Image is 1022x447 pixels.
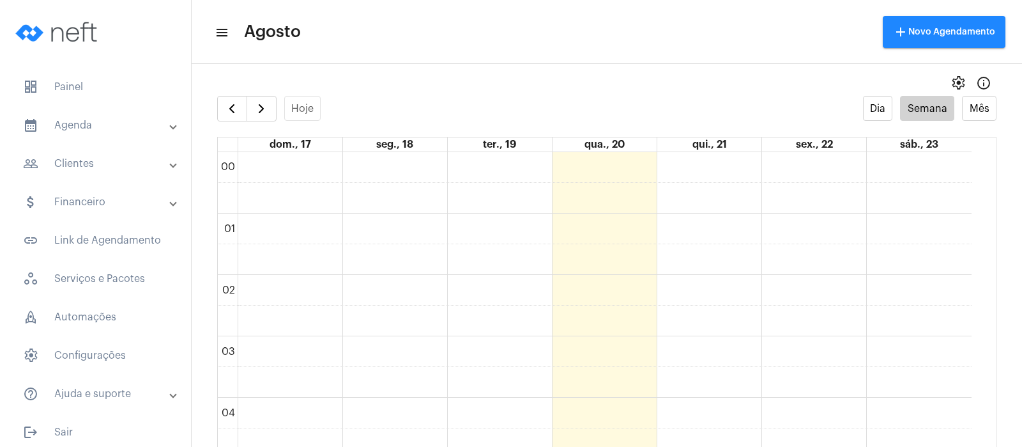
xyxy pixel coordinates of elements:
a: 19 de agosto de 2025 [480,137,519,152]
mat-expansion-panel-header: sidenav iconAgenda [8,110,191,141]
span: Agosto [244,22,301,42]
a: 18 de agosto de 2025 [374,137,416,152]
span: sidenav icon [23,271,38,286]
a: 23 de agosto de 2025 [897,137,941,152]
mat-panel-title: Agenda [23,118,171,133]
button: settings [945,70,971,96]
mat-panel-title: Ajuda e suporte [23,386,171,402]
mat-icon: add [893,24,908,40]
mat-icon: sidenav icon [215,25,227,40]
mat-icon: sidenav icon [23,425,38,440]
button: Semana Anterior [217,96,247,122]
span: Novo Agendamento [893,27,995,36]
div: 03 [219,346,238,357]
button: Hoje [284,96,321,121]
mat-icon: sidenav icon [23,233,38,248]
mat-icon: sidenav icon [23,118,38,133]
mat-panel-title: Financeiro [23,194,171,210]
span: Automações [13,302,178,333]
img: logo-neft-novo-2.png [10,6,106,58]
span: sidenav icon [23,348,38,363]
mat-icon: sidenav icon [23,386,38,402]
div: 01 [222,223,238,235]
mat-expansion-panel-header: sidenav iconAjuda e suporte [8,379,191,409]
mat-panel-title: Clientes [23,156,171,171]
a: 21 de agosto de 2025 [690,137,729,152]
button: Info [971,70,996,96]
span: Link de Agendamento [13,225,178,256]
span: Serviços e Pacotes [13,263,178,294]
span: settings [950,75,966,91]
button: Mês [962,96,996,121]
button: Semana [900,96,954,121]
span: Painel [13,72,178,102]
button: Novo Agendamento [883,16,1005,48]
button: Dia [863,96,893,121]
mat-icon: sidenav icon [23,194,38,210]
mat-icon: Info [976,75,991,91]
div: 00 [218,161,238,173]
mat-icon: sidenav icon [23,156,38,171]
a: 20 de agosto de 2025 [582,137,627,152]
div: 02 [220,285,238,296]
span: sidenav icon [23,79,38,95]
a: 17 de agosto de 2025 [267,137,314,152]
mat-expansion-panel-header: sidenav iconClientes [8,148,191,179]
mat-expansion-panel-header: sidenav iconFinanceiro [8,187,191,217]
span: sidenav icon [23,310,38,325]
div: 04 [219,407,238,419]
span: Configurações [13,340,178,371]
a: 22 de agosto de 2025 [793,137,835,152]
button: Próximo Semana [247,96,277,122]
